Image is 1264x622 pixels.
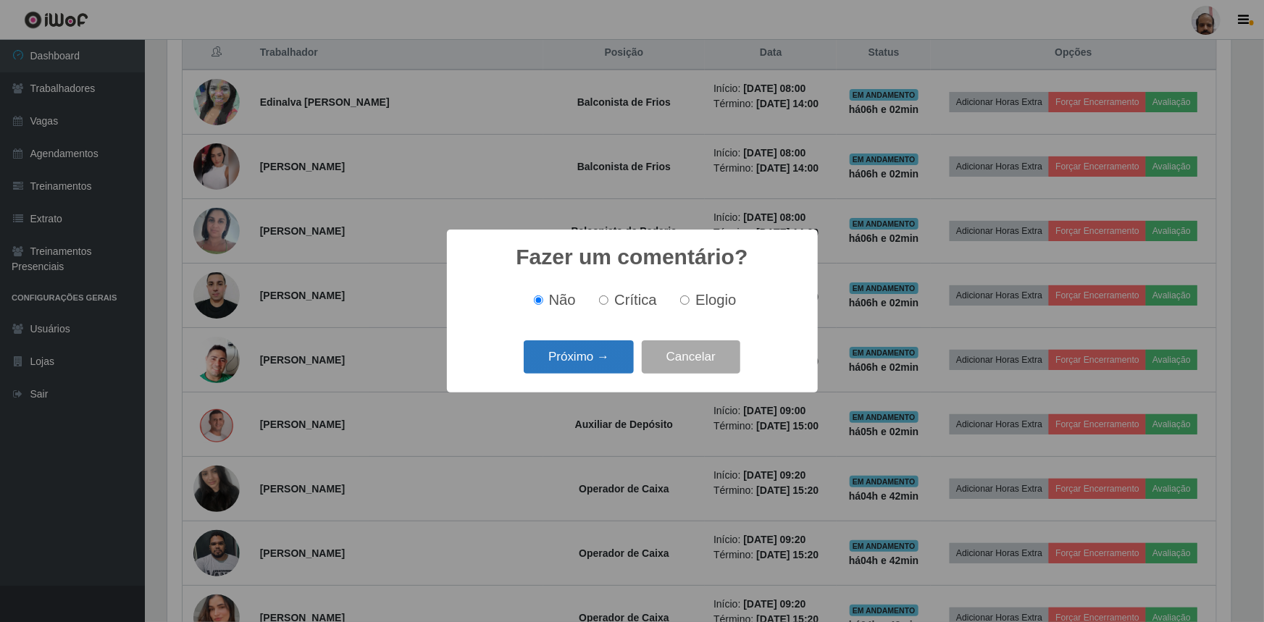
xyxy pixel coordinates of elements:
[680,295,690,305] input: Elogio
[614,292,657,308] span: Crítica
[516,244,748,270] h2: Fazer um comentário?
[642,340,740,374] button: Cancelar
[534,295,543,305] input: Não
[524,340,634,374] button: Próximo →
[599,295,608,305] input: Crítica
[549,292,576,308] span: Não
[695,292,736,308] span: Elogio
